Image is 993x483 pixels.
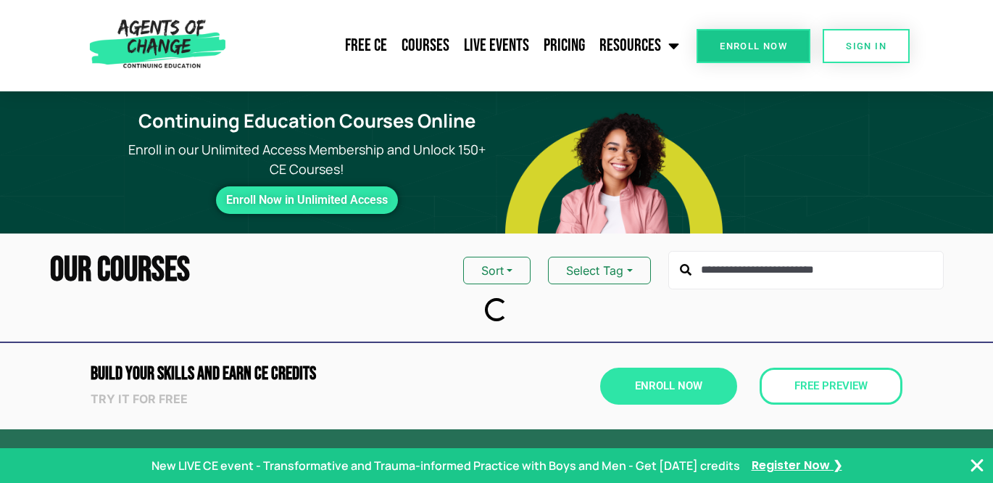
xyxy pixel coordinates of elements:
nav: Menu [232,28,686,64]
button: Sort [463,257,531,284]
span: Free Preview [794,381,868,392]
a: Live Events [457,28,536,64]
strong: Try it for free [91,392,188,406]
a: Enroll Now [600,368,737,405]
span: Enroll Now [635,381,702,392]
button: Select Tag [548,257,650,284]
span: Enroll Now [720,41,787,51]
a: Resources [592,28,686,64]
a: Register Now ❯ [752,458,842,474]
span: SIGN IN [846,41,886,51]
a: SIGN IN [823,29,910,63]
button: Close Banner [968,457,986,474]
h2: Our Courses [50,253,190,288]
a: Enroll Now [697,29,810,63]
p: Enroll in our Unlimited Access Membership and Unlock 150+ CE Courses! [117,140,496,179]
a: Free Preview [760,368,902,405]
p: New LIVE CE event - Transformative and Trauma-informed Practice with Boys and Men - Get [DATE] cr... [151,457,740,474]
h2: Build Your Skills and Earn CE CREDITS [91,365,489,383]
a: Enroll Now in Unlimited Access [216,186,398,214]
a: Free CE [338,28,394,64]
span: Enroll Now in Unlimited Access [226,197,388,204]
a: Pricing [536,28,592,64]
h1: Continuing Education Courses Online [125,110,488,133]
a: Courses [394,28,457,64]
